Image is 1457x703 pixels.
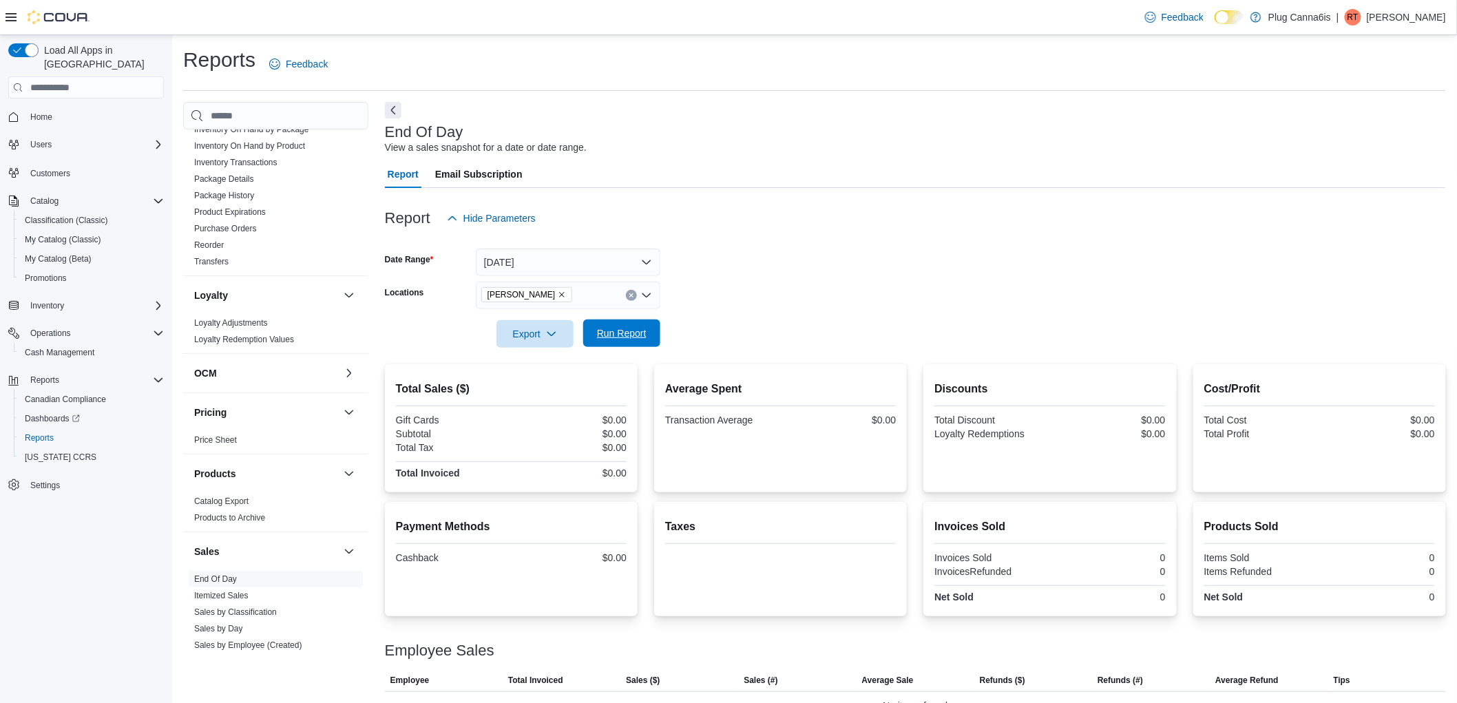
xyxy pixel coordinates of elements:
[3,135,169,154] button: Users
[14,428,169,448] button: Reports
[194,224,257,233] a: Purchase Orders
[183,46,255,74] h1: Reports
[3,162,169,182] button: Customers
[1053,591,1166,602] div: 0
[194,174,254,185] span: Package Details
[514,428,627,439] div: $0.00
[194,223,257,234] span: Purchase Orders
[1348,9,1359,25] span: RT
[194,496,249,506] a: Catalog Export
[194,335,294,344] a: Loyalty Redemption Values
[1098,675,1143,686] span: Refunds (#)
[385,287,424,298] label: Locations
[194,207,266,217] a: Product Expirations
[194,288,338,302] button: Loyalty
[19,449,102,465] a: [US_STATE] CCRS
[626,290,637,301] button: Clear input
[25,394,106,405] span: Canadian Compliance
[25,193,164,209] span: Catalog
[508,675,563,686] span: Total Invoiced
[390,675,430,686] span: Employee
[1322,552,1435,563] div: 0
[194,124,309,135] span: Inventory On Hand by Package
[25,372,164,388] span: Reports
[14,409,169,428] a: Dashboards
[25,452,96,463] span: [US_STATE] CCRS
[19,251,97,267] a: My Catalog (Beta)
[25,477,65,494] a: Settings
[514,468,627,479] div: $0.00
[194,406,338,419] button: Pricing
[14,211,169,230] button: Classification (Classic)
[194,435,237,445] a: Price Sheet
[194,318,268,328] a: Loyalty Adjustments
[183,493,368,532] div: Products
[558,291,566,299] button: Remove Sheppard from selection in this group
[25,325,76,342] button: Operations
[39,43,164,71] span: Load All Apps in [GEOGRAPHIC_DATA]
[194,190,254,201] span: Package History
[862,675,914,686] span: Average Sale
[641,290,652,301] button: Open list of options
[194,607,277,618] span: Sales by Classification
[1204,552,1317,563] div: Items Sold
[341,287,357,304] button: Loyalty
[385,102,401,118] button: Next
[934,552,1047,563] div: Invoices Sold
[934,566,1047,577] div: InvoicesRefunded
[25,297,164,314] span: Inventory
[25,108,164,125] span: Home
[3,324,169,343] button: Operations
[25,165,76,182] a: Customers
[25,413,80,424] span: Dashboards
[183,72,368,275] div: Inventory
[194,207,266,218] span: Product Expirations
[396,442,509,453] div: Total Tax
[194,434,237,445] span: Price Sheet
[385,140,587,155] div: View a sales snapshot for a date or date range.
[665,518,896,535] h2: Taxes
[3,191,169,211] button: Catalog
[19,270,164,286] span: Promotions
[934,518,1165,535] h2: Invoices Sold
[14,448,169,467] button: [US_STATE] CCRS
[385,210,430,227] h3: Report
[341,543,357,560] button: Sales
[514,552,627,563] div: $0.00
[505,320,565,348] span: Export
[1215,24,1215,25] span: Dark Mode
[194,256,229,267] span: Transfers
[463,211,536,225] span: Hide Parameters
[194,640,302,651] span: Sales by Employee (Created)
[3,370,169,390] button: Reports
[194,366,338,380] button: OCM
[194,158,277,167] a: Inventory Transactions
[30,112,52,123] span: Home
[194,317,268,328] span: Loyalty Adjustments
[396,381,627,397] h2: Total Sales ($)
[264,50,333,78] a: Feedback
[1322,566,1435,577] div: 0
[1322,415,1435,426] div: $0.00
[194,607,277,617] a: Sales by Classification
[194,640,302,650] a: Sales by Employee (Created)
[980,675,1025,686] span: Refunds ($)
[396,518,627,535] h2: Payment Methods
[1204,415,1317,426] div: Total Cost
[28,10,90,24] img: Cova
[597,326,647,340] span: Run Report
[388,160,419,188] span: Report
[194,157,277,168] span: Inventory Transactions
[25,273,67,284] span: Promotions
[30,375,59,386] span: Reports
[341,404,357,421] button: Pricing
[1337,9,1339,25] p: |
[396,552,509,563] div: Cashback
[488,288,556,302] span: [PERSON_NAME]
[341,465,357,482] button: Products
[25,136,57,153] button: Users
[784,415,897,426] div: $0.00
[1204,518,1435,535] h2: Products Sold
[194,288,228,302] h3: Loyalty
[626,675,660,686] span: Sales ($)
